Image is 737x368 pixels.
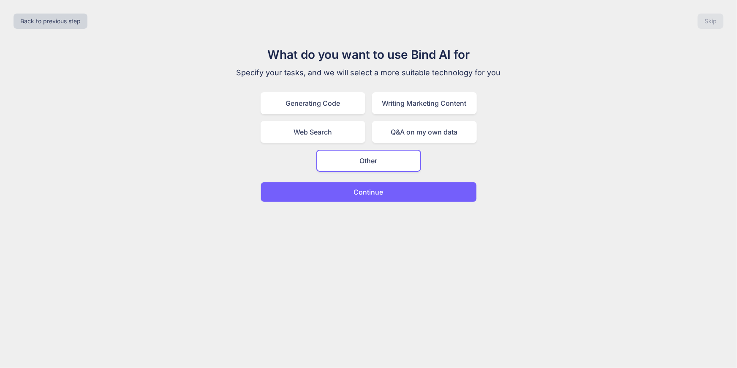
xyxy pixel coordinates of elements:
h1: What do you want to use Bind AI for [227,46,511,63]
button: Continue [261,182,477,202]
p: Continue [354,187,383,197]
div: Writing Marketing Content [372,92,477,114]
button: Back to previous step [14,14,87,29]
div: Web Search [261,121,365,143]
div: Q&A on my own data [372,121,477,143]
div: Generating Code [261,92,365,114]
p: Specify your tasks, and we will select a more suitable technology for you [227,67,511,79]
button: Skip [698,14,723,29]
div: Other [316,150,421,172]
